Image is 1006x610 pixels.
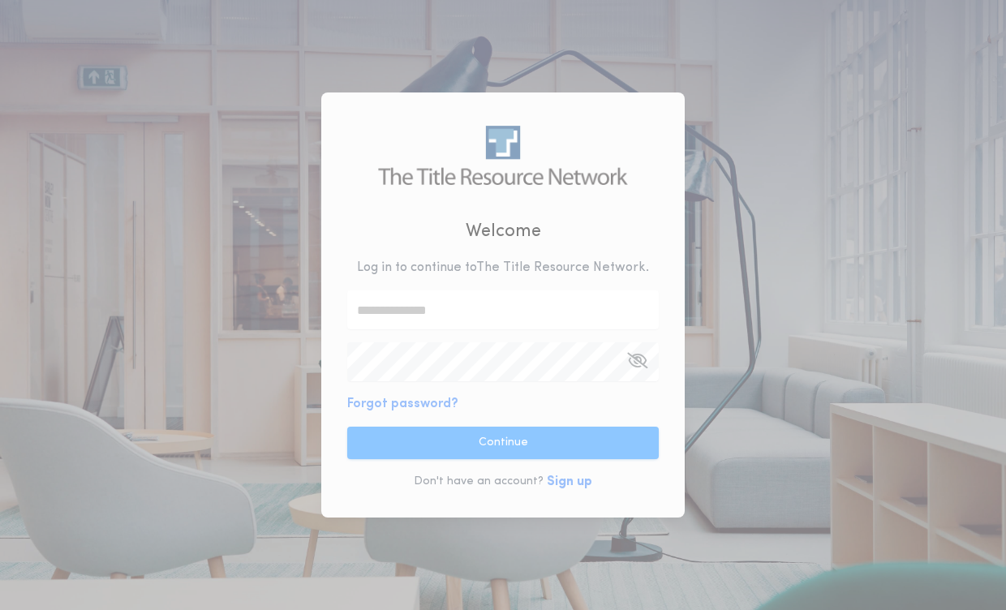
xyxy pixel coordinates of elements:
button: Open Keeper Popup [627,342,647,381]
p: Log in to continue to The Title Resource Network . [357,258,649,277]
input: Open Keeper Popup [347,342,659,381]
button: Forgot password? [347,394,458,414]
img: logo [378,126,627,185]
button: Sign up [547,472,592,492]
p: Don't have an account? [414,474,544,490]
button: Continue [347,427,659,459]
h2: Welcome [466,218,541,245]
